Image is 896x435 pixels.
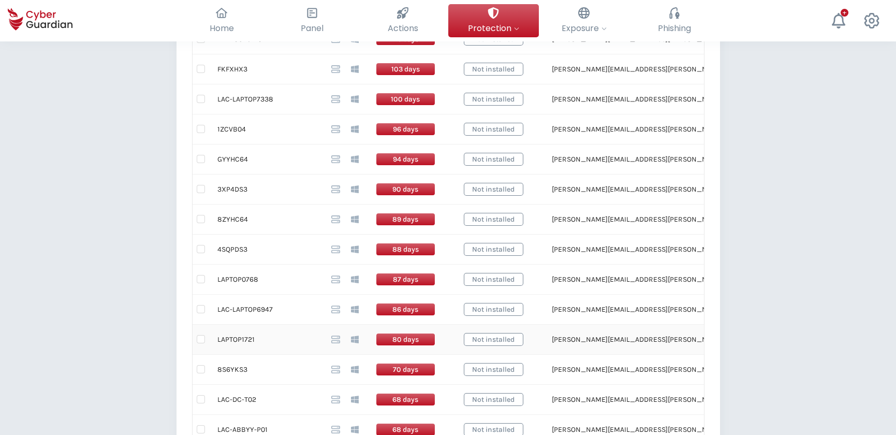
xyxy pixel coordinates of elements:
[464,363,523,376] span: Not installed
[464,213,523,226] span: Not installed
[210,22,234,35] span: Home
[658,22,691,35] span: Phishing
[376,303,435,316] span: 86 days
[544,144,844,175] td: [PERSON_NAME][EMAIL_ADDRESS][PERSON_NAME][PERSON_NAME][DOMAIN_NAME]
[544,355,844,385] td: [PERSON_NAME][EMAIL_ADDRESS][PERSON_NAME][PERSON_NAME][DOMAIN_NAME]
[209,205,323,235] td: 8ZYHC64
[464,333,523,346] span: Not installed
[376,333,435,346] span: 80 days
[464,183,523,196] span: Not installed
[209,144,323,175] td: GYYHC64
[209,295,323,325] td: LAC-LAPTOP6947
[464,93,523,106] span: Not installed
[544,265,844,295] td: [PERSON_NAME][EMAIL_ADDRESS][PERSON_NAME][PERSON_NAME][DOMAIN_NAME]
[539,4,629,37] button: Exposure
[209,325,323,355] td: LAPTOP1721
[464,273,523,286] span: Not installed
[464,393,523,406] span: Not installed
[376,213,435,226] span: 89 days
[464,303,523,316] span: Not installed
[209,235,323,265] td: 4SQPDS3
[177,4,267,37] button: Home
[544,325,844,355] td: [PERSON_NAME][EMAIL_ADDRESS][PERSON_NAME][PERSON_NAME][DOMAIN_NAME]
[376,243,435,256] span: 88 days
[468,22,519,35] span: Protection
[209,84,323,114] td: LAC-LAPTOP7338
[376,393,435,406] span: 68 days
[544,54,844,84] td: [PERSON_NAME][EMAIL_ADDRESS][PERSON_NAME][PERSON_NAME][DOMAIN_NAME]
[448,4,539,37] button: Protection
[464,123,523,136] span: Not installed
[376,93,435,106] span: 100 days
[544,385,844,415] td: [PERSON_NAME][EMAIL_ADDRESS][PERSON_NAME][PERSON_NAME][DOMAIN_NAME]
[209,265,323,295] td: LAPTOP0768
[544,84,844,114] td: [PERSON_NAME][EMAIL_ADDRESS][PERSON_NAME][PERSON_NAME][DOMAIN_NAME]
[376,153,435,166] span: 94 days
[464,63,523,76] span: Not installed
[544,235,844,265] td: [PERSON_NAME][EMAIL_ADDRESS][PERSON_NAME][PERSON_NAME][DOMAIN_NAME]
[544,295,844,325] td: [PERSON_NAME][EMAIL_ADDRESS][PERSON_NAME][PERSON_NAME][DOMAIN_NAME]
[209,175,323,205] td: 3XP4DS3
[209,355,323,385] td: 8S6YKS3
[376,183,435,196] span: 90 days
[388,22,418,35] span: Actions
[376,273,435,286] span: 87 days
[376,63,435,76] span: 103 days
[301,22,324,35] span: Panel
[376,363,435,376] span: 70 days
[358,4,448,37] button: Actions
[464,243,523,256] span: Not installed
[376,123,435,136] span: 96 days
[209,114,323,144] td: 1ZCVB04
[544,114,844,144] td: [PERSON_NAME][EMAIL_ADDRESS][PERSON_NAME][PERSON_NAME][DOMAIN_NAME]
[544,175,844,205] td: [PERSON_NAME][EMAIL_ADDRESS][PERSON_NAME][PERSON_NAME][DOMAIN_NAME]
[209,385,323,415] td: LAC-DC-T02
[267,4,358,37] button: Panel
[841,9,848,17] div: +
[209,54,323,84] td: FKFXHX3
[629,4,720,37] button: Phishing
[562,22,607,35] span: Exposure
[464,153,523,166] span: Not installed
[544,205,844,235] td: [PERSON_NAME][EMAIL_ADDRESS][PERSON_NAME][PERSON_NAME][DOMAIN_NAME]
